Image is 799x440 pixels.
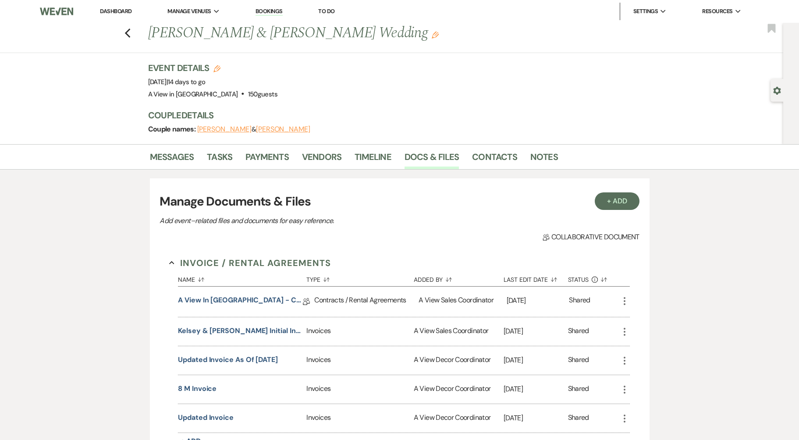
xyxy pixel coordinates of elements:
p: [DATE] [504,383,568,395]
button: Added By [414,270,504,286]
a: Tasks [207,150,232,169]
div: A View Sales Coordinator [419,287,506,317]
div: Contracts / Rental Agreements [314,287,419,317]
button: Name [178,270,306,286]
div: A View Decor Coordinator [414,404,504,433]
div: Invoices [306,317,413,346]
span: Collaborative document [543,232,639,242]
span: Manage Venues [167,7,211,16]
button: Invoice / Rental Agreements [169,256,331,270]
button: [PERSON_NAME] [197,126,252,133]
p: Add event–related files and documents for easy reference. [160,215,466,227]
button: Last Edit Date [504,270,568,286]
p: [DATE] [504,355,568,366]
div: A View Sales Coordinator [414,317,504,346]
a: Messages [150,150,194,169]
a: Vendors [302,150,341,169]
a: Contacts [472,150,517,169]
a: Notes [530,150,558,169]
span: Couple names: [148,124,197,134]
span: [DATE] [148,78,206,86]
button: Status [568,270,619,286]
span: 150 guests [248,90,277,99]
a: Payments [245,150,289,169]
span: Settings [633,7,658,16]
div: Invoices [306,346,413,375]
button: Kelsey & [PERSON_NAME] Initial Invoice [178,326,303,336]
a: Bookings [256,7,283,16]
h3: Manage Documents & Files [160,192,639,211]
button: [PERSON_NAME] [256,126,310,133]
a: Timeline [355,150,391,169]
div: Shared [568,355,589,366]
p: [DATE] [504,326,568,337]
div: A View Decor Coordinator [414,375,504,404]
button: Updated invoice [178,412,234,423]
a: Docs & Files [405,150,459,169]
span: Status [568,277,589,283]
span: 14 days to go [168,78,206,86]
button: Edit [432,31,439,39]
button: Type [306,270,413,286]
img: Weven Logo [40,2,73,21]
div: Invoices [306,375,413,404]
h1: [PERSON_NAME] & [PERSON_NAME] Wedding [148,23,541,44]
button: + Add [595,192,639,210]
button: 8 M Invoice [178,383,217,394]
div: Invoices [306,404,413,433]
span: | [167,78,206,86]
a: To Do [318,7,334,15]
div: Shared [569,295,590,309]
h3: Event Details [148,62,277,74]
button: Updated invoice as of [DATE] [178,355,278,365]
h3: Couple Details [148,109,639,121]
div: Shared [568,412,589,424]
a: Dashboard [100,7,131,15]
p: [DATE] [507,295,569,306]
p: [DATE] [504,412,568,424]
a: A View in [GEOGRAPHIC_DATA] - Contract [178,295,303,309]
span: & [197,125,310,134]
div: Shared [568,383,589,395]
div: A View Decor Coordinator [414,346,504,375]
span: Resources [702,7,732,16]
button: Open lead details [773,86,781,94]
div: Shared [568,326,589,337]
span: A View in [GEOGRAPHIC_DATA] [148,90,238,99]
